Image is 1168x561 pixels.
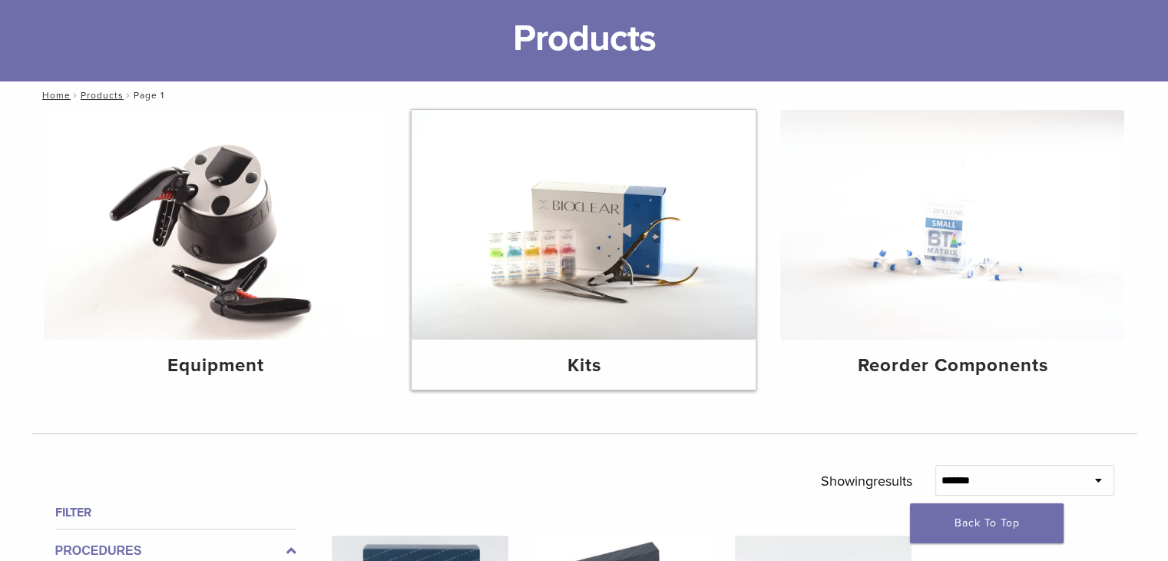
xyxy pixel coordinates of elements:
p: Showing results [821,465,912,497]
a: Products [81,90,124,101]
span: / [124,91,134,99]
img: Reorder Components [780,110,1124,340]
h4: Reorder Components [792,352,1112,380]
h4: Filter [55,503,296,522]
a: Back To Top [910,503,1064,543]
img: Kits [412,110,756,340]
a: Reorder Components [780,110,1124,390]
span: / [71,91,81,99]
a: Equipment [44,110,388,390]
nav: Page 1 [31,81,1137,109]
label: Procedures [55,542,296,560]
a: Kits [412,110,756,390]
h4: Kits [424,352,743,380]
a: Home [38,90,71,101]
img: Equipment [44,110,388,340]
h4: Equipment [56,352,376,380]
